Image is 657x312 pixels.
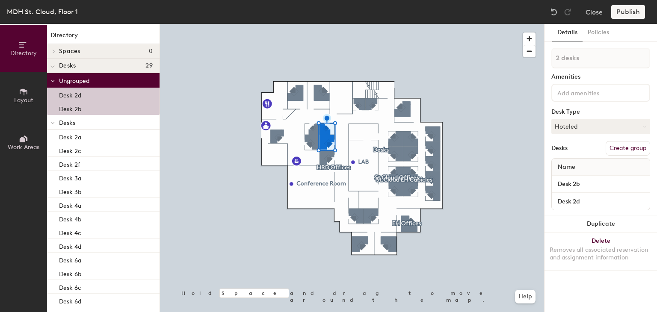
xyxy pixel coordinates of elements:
p: Desk 2b [59,103,81,113]
p: Desk 2d [59,89,81,99]
p: Desk 2c [59,145,81,155]
p: Desk 6b [59,268,81,278]
input: Unnamed desk [553,178,648,190]
button: Help [515,290,536,303]
button: DeleteRemoves all associated reservation and assignment information [545,233,657,270]
button: Close [586,5,603,19]
input: Add amenities [556,87,633,97]
span: Ungrouped [59,77,89,85]
img: Undo [550,8,558,16]
button: Duplicate [545,215,657,233]
h1: Directory [47,31,160,44]
span: Desks [59,62,76,69]
span: Work Areas [8,144,39,151]
div: Removes all associated reservation and assignment information [550,246,652,262]
span: Layout [14,97,33,104]
p: Desk 6a [59,254,81,264]
input: Unnamed desk [553,195,648,207]
div: Desks [551,145,568,152]
button: Hoteled [551,119,650,134]
p: Desk 3a [59,172,81,182]
p: Desk 4d [59,241,81,250]
span: Name [553,159,580,175]
img: Redo [563,8,572,16]
p: Desk 3b [59,186,81,196]
span: 0 [149,48,153,55]
p: Desk 6d [59,295,81,305]
button: Policies [583,24,614,41]
p: Desk 4c [59,227,81,237]
span: Spaces [59,48,80,55]
p: Desk 2f [59,159,80,168]
span: 29 [145,62,153,69]
p: Desk 2a [59,131,81,141]
p: Desk 4a [59,200,81,209]
button: Create group [606,141,650,156]
span: Desks [59,119,75,127]
div: Desk Type [551,109,650,115]
div: MDH St. Cloud, Floor 1 [7,6,78,17]
div: Amenities [551,74,650,80]
p: Desk 6c [59,282,81,291]
p: Desk 4b [59,213,81,223]
span: Directory [10,50,37,57]
button: Details [552,24,583,41]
